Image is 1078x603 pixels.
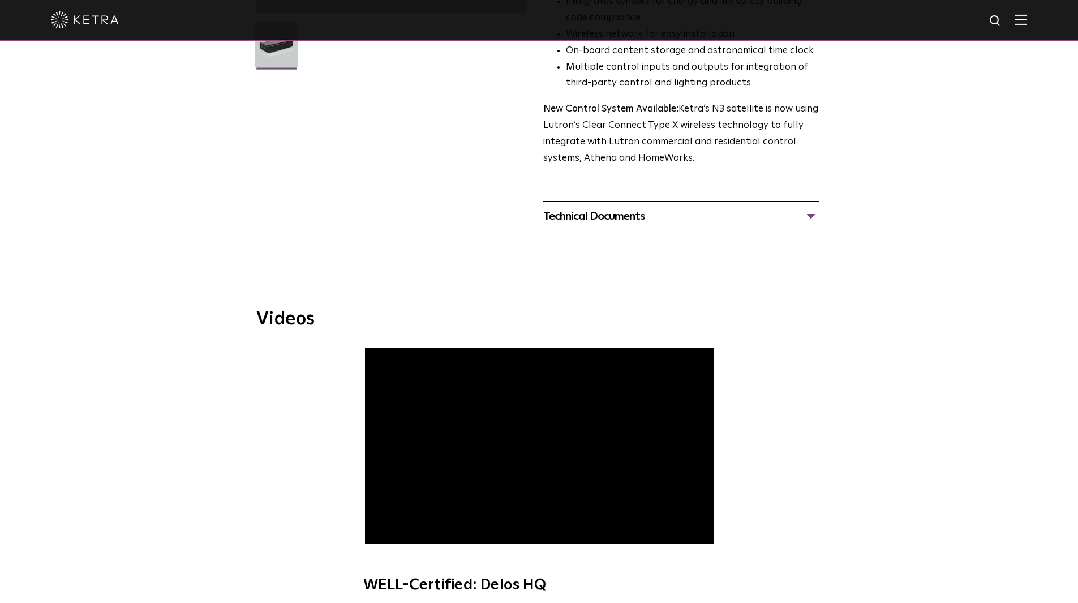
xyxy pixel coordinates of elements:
[543,104,678,114] strong: New Control System Available:
[1015,14,1027,25] img: Hamburger%20Nav.svg
[255,23,298,75] img: N3-Controller-2021-Web-Square
[989,14,1003,28] img: search icon
[256,310,822,328] h3: Videos
[543,101,819,167] p: Ketra’s N3 satellite is now using Lutron’s Clear Connect Type X wireless technology to fully inte...
[566,59,819,92] li: Multiple control inputs and outputs for integration of third-party control and lighting products
[566,43,819,59] li: On-board content storage and astronomical time clock
[543,207,819,225] div: Technical Documents
[51,11,119,28] img: ketra-logo-2019-white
